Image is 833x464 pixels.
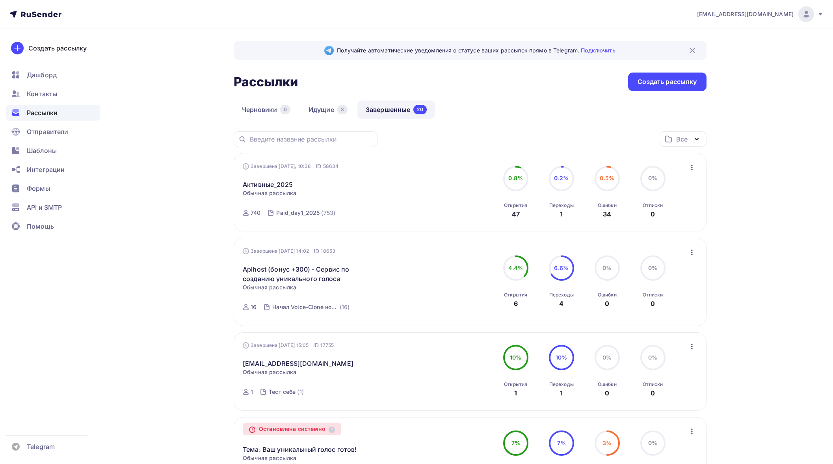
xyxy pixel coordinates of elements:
[275,207,336,219] a: Paid_day1_2025 (753)
[316,162,321,170] span: ID
[602,265,612,271] span: 0%
[600,175,614,181] span: 0.5%
[511,440,520,446] span: 7%
[234,101,299,119] a: Черновики0
[243,162,338,170] div: Завершена [DATE], 10:38
[508,265,523,271] span: 4.4%
[6,105,100,121] a: Рассылки
[27,127,69,136] span: Отправители
[648,440,657,446] span: 0%
[27,165,65,174] span: Интеграции
[605,388,609,398] div: 0
[321,209,335,217] div: (753)
[234,74,298,90] h2: Рассылки
[27,184,50,193] span: Формы
[27,222,54,231] span: Помощь
[638,77,697,86] div: Создать рассылку
[243,445,357,454] a: Тема: Ваш уникальный голос готов!
[643,381,663,388] div: Отписки
[598,381,617,388] div: Ошибки
[243,283,296,291] span: Обычная рассылка
[320,341,334,349] span: 17755
[556,354,567,361] span: 10%
[250,135,373,143] input: Введите название рассылки
[514,388,517,398] div: 1
[676,134,687,144] div: Все
[651,299,655,308] div: 0
[337,105,348,114] div: 3
[27,70,57,80] span: Дашборд
[549,381,574,388] div: Переходы
[598,292,617,298] div: Ошибки
[559,299,563,308] div: 4
[605,299,609,308] div: 0
[602,440,612,446] span: 3%
[357,101,435,119] a: Завершенные20
[251,388,253,396] div: 1
[323,162,339,170] span: 58634
[697,10,794,18] span: [EMAIL_ADDRESS][DOMAIN_NAME]
[598,202,617,209] div: Ошибки
[557,440,566,446] span: 7%
[313,341,319,349] span: ID
[549,202,574,209] div: Переходы
[648,175,657,181] span: 0%
[272,303,338,311] div: Начал Voice-Clone но бросил
[6,143,100,158] a: Шаблоны
[268,386,305,398] a: Тест себе (1)
[27,89,57,99] span: Контакты
[514,299,518,308] div: 6
[243,341,334,349] div: Завершена [DATE] 15:05
[648,354,657,361] span: 0%
[504,292,527,298] div: Открытия
[243,359,353,368] a: [EMAIL_ADDRESS][DOMAIN_NAME]
[560,209,563,219] div: 1
[643,292,663,298] div: Отписки
[581,47,615,54] a: Подключить
[27,108,58,117] span: Рассылки
[6,67,100,83] a: Дашборд
[280,105,290,114] div: 0
[300,101,356,119] a: Идущие3
[659,131,707,147] button: Все
[271,301,350,313] a: Начал Voice-Clone но бросил (16)
[243,265,378,283] a: Apihost (бонус +300) - Cервис по созданию уникального голоса
[243,180,293,189] a: Активные_2025
[643,202,663,209] div: Отписки
[6,86,100,102] a: Контакты
[251,303,257,311] div: 16
[603,209,611,219] div: 34
[651,209,655,219] div: 0
[337,47,615,54] span: Получайте автоматические уведомления о статусе ваших рассылок прямо в Telegram.
[27,203,62,212] span: API и SMTP
[243,454,296,462] span: Обычная рассылка
[510,354,521,361] span: 10%
[651,388,655,398] div: 0
[251,209,260,217] div: 740
[512,209,520,219] div: 47
[243,423,341,435] div: Остановлена системно
[269,388,296,396] div: Тест себе
[314,247,319,255] span: ID
[324,46,334,55] img: Telegram
[549,292,574,298] div: Переходы
[243,247,335,255] div: Завершена [DATE] 14:02
[27,442,55,451] span: Telegram
[554,265,569,271] span: 6.6%
[297,388,303,396] div: (1)
[243,368,296,376] span: Обычная рассылка
[6,181,100,196] a: Формы
[28,43,87,53] div: Создать рассылку
[27,146,57,155] span: Шаблоны
[560,388,563,398] div: 1
[508,175,523,181] span: 0.8%
[504,381,527,388] div: Открытия
[413,105,426,114] div: 20
[504,202,527,209] div: Открытия
[276,209,320,217] div: Paid_day1_2025
[243,189,296,197] span: Обычная рассылка
[340,303,350,311] div: (16)
[602,354,612,361] span: 0%
[648,265,657,271] span: 0%
[697,6,824,22] a: [EMAIL_ADDRESS][DOMAIN_NAME]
